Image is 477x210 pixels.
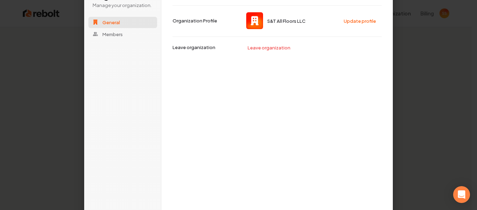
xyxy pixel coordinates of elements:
button: Members [88,28,157,40]
img: S&T All Floors LLC [246,12,263,29]
button: General [88,16,157,28]
span: Members [102,31,123,37]
button: Leave organization [244,42,295,53]
span: General [102,19,120,25]
p: Organization Profile [173,18,217,24]
p: Leave organization [173,44,215,50]
span: S&T All Floors LLC [267,18,305,24]
button: Update profile [340,15,380,26]
p: Manage your organization. [93,2,153,8]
